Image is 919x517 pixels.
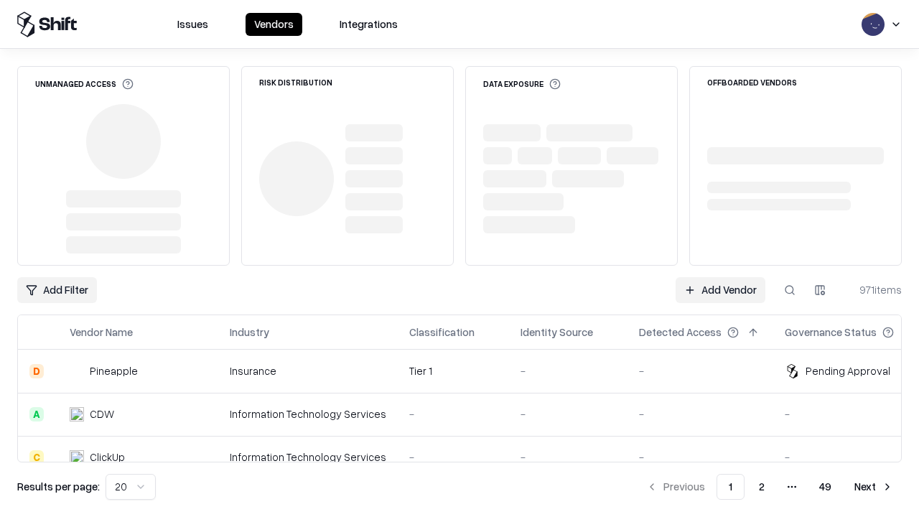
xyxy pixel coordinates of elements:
[29,364,44,378] div: D
[521,450,616,465] div: -
[676,277,765,303] a: Add Vendor
[717,474,745,500] button: 1
[259,78,332,86] div: Risk Distribution
[638,474,902,500] nav: pagination
[230,406,386,421] div: Information Technology Services
[808,474,843,500] button: 49
[331,13,406,36] button: Integrations
[639,450,762,465] div: -
[90,363,138,378] div: Pineapple
[409,325,475,340] div: Classification
[806,363,890,378] div: Pending Approval
[639,325,722,340] div: Detected Access
[639,363,762,378] div: -
[707,78,797,86] div: Offboarded Vendors
[747,474,776,500] button: 2
[70,325,133,340] div: Vendor Name
[639,406,762,421] div: -
[17,277,97,303] button: Add Filter
[90,450,125,465] div: ClickUp
[29,450,44,465] div: C
[246,13,302,36] button: Vendors
[846,474,902,500] button: Next
[483,78,561,90] div: Data Exposure
[70,364,84,378] img: Pineapple
[844,282,902,297] div: 971 items
[169,13,217,36] button: Issues
[409,363,498,378] div: Tier 1
[29,407,44,421] div: A
[70,407,84,421] img: CDW
[521,363,616,378] div: -
[230,325,269,340] div: Industry
[521,406,616,421] div: -
[230,363,386,378] div: Insurance
[230,450,386,465] div: Information Technology Services
[785,325,877,340] div: Governance Status
[70,450,84,465] img: ClickUp
[409,450,498,465] div: -
[409,406,498,421] div: -
[785,450,917,465] div: -
[521,325,593,340] div: Identity Source
[785,406,917,421] div: -
[17,479,100,494] p: Results per page:
[90,406,114,421] div: CDW
[35,78,134,90] div: Unmanaged Access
